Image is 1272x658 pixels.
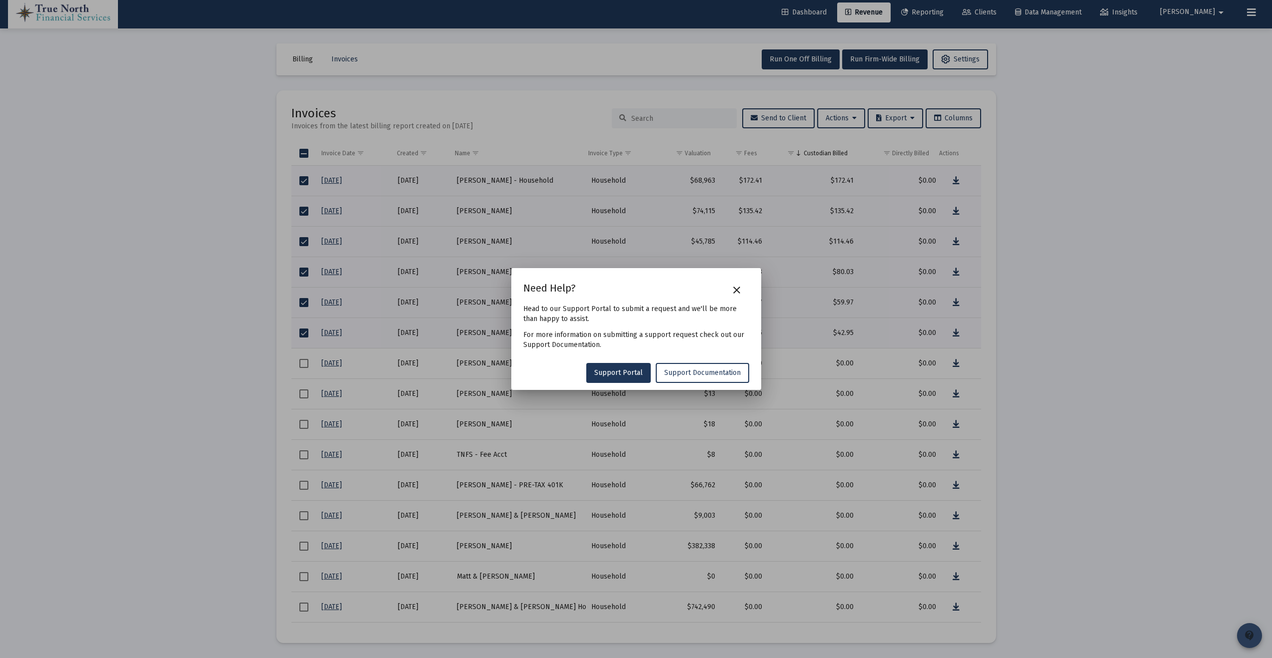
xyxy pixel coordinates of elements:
[594,368,643,377] span: Support Portal
[664,368,741,377] span: Support Documentation
[656,363,749,383] a: Support Documentation
[523,330,749,350] p: For more information on submitting a support request check out our Support Documentation.
[731,284,743,296] mat-icon: close
[523,280,576,296] h2: Need Help?
[586,363,651,383] a: Support Portal
[523,304,749,324] p: Head to our Support Portal to submit a request and we'll be more than happy to assist.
